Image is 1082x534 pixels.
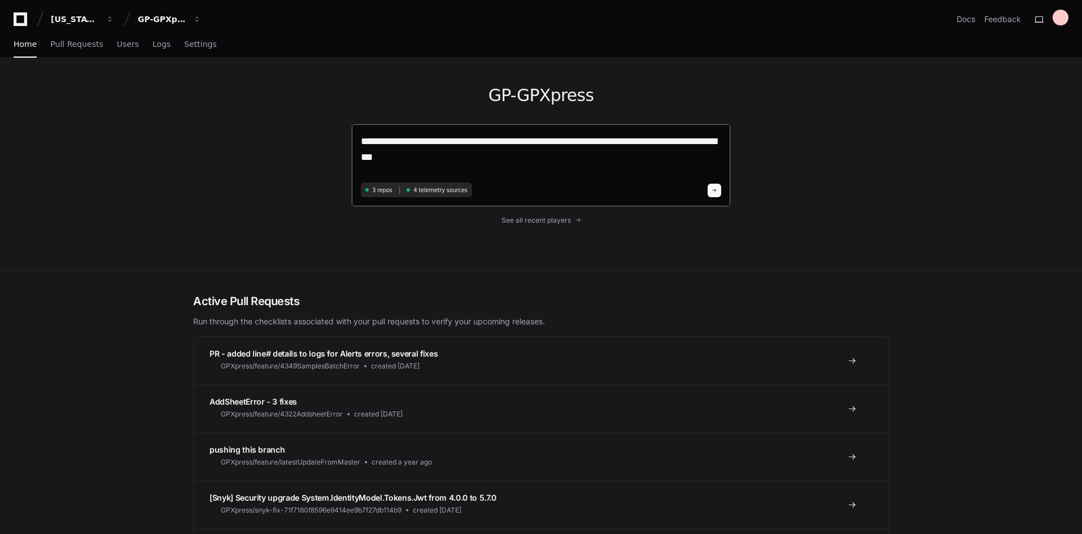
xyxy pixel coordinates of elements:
[46,9,119,29] button: [US_STATE] Pacific
[194,432,888,480] a: pushing this branchGPXpress/feature/latestUpdateFromMastercreated a year ago
[184,41,216,47] span: Settings
[193,316,889,327] p: Run through the checklists associated with your pull requests to verify your upcoming releases.
[193,293,889,309] h2: Active Pull Requests
[194,384,888,432] a: AddSheetError - 3 fixesGPXpress/feature/4322AddsheetErrorcreated [DATE]
[371,362,420,371] span: created [DATE]
[14,32,37,58] a: Home
[210,445,285,454] span: pushing this branch
[210,397,297,406] span: AddSheetError - 3 fixes
[351,216,731,225] a: See all recent players
[50,41,103,47] span: Pull Requests
[51,14,99,25] div: [US_STATE] Pacific
[210,493,496,502] span: [Snyk] Security upgrade System.IdentityModel.Tokens.Jwt from 4.0.0 to 5.7.0
[984,14,1021,25] button: Feedback
[221,506,402,515] span: GPXpress/snyk-fix-71f7180f8596e9414ee9b7f27db114b9
[50,32,103,58] a: Pull Requests
[194,480,888,528] a: [Snyk] Security upgrade System.IdentityModel.Tokens.Jwt from 4.0.0 to 5.7.0GPXpress/snyk-fix-71f7...
[138,14,186,25] div: GP-GPXpress
[957,14,975,25] a: Docs
[413,506,461,515] span: created [DATE]
[117,41,139,47] span: Users
[221,458,360,467] span: GPXpress/feature/latestUpdateFromMaster
[354,410,403,419] span: created [DATE]
[372,458,432,467] span: created a year ago
[14,41,37,47] span: Home
[152,41,171,47] span: Logs
[413,186,467,194] span: 4 telemetry sources
[117,32,139,58] a: Users
[133,9,206,29] button: GP-GPXpress
[152,32,171,58] a: Logs
[372,186,392,194] span: 3 repos
[351,85,731,106] h1: GP-GPXpress
[210,349,438,358] span: PR - added line# details to logs for Alerts errors, several fixes
[194,337,888,384] a: PR - added line# details to logs for Alerts errors, several fixesGPXpress/feature/4349SamplesBatc...
[221,362,360,371] span: GPXpress/feature/4349SamplesBatchError
[221,410,343,419] span: GPXpress/feature/4322AddsheetError
[184,32,216,58] a: Settings
[501,216,571,225] span: See all recent players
